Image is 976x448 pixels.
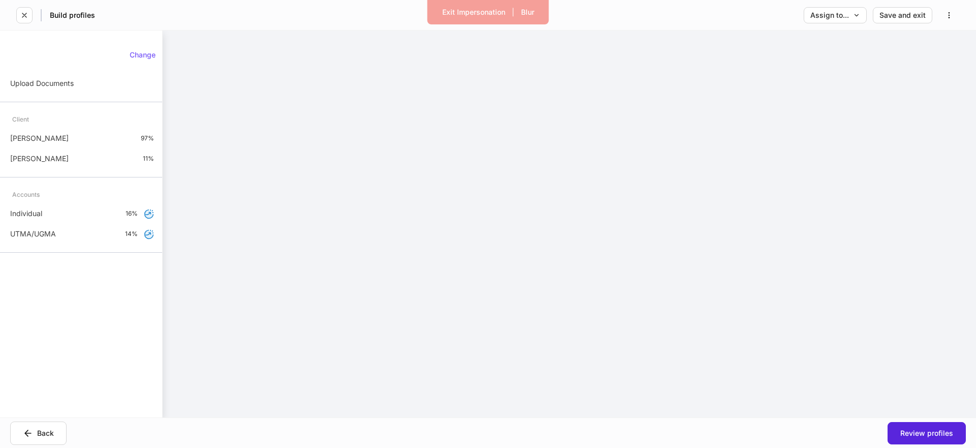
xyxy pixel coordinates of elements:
[10,229,56,239] p: UTMA/UGMA
[50,10,95,20] h5: Build profiles
[10,133,69,143] p: [PERSON_NAME]
[141,134,154,142] p: 97%
[810,12,860,19] div: Assign to...
[10,422,67,445] button: Back
[125,230,138,238] p: 14%
[10,208,42,219] p: Individual
[12,110,29,128] div: Client
[873,7,932,23] button: Save and exit
[879,12,926,19] div: Save and exit
[130,51,156,58] div: Change
[436,4,512,20] button: Exit Impersonation
[23,428,54,438] div: Back
[126,210,138,218] p: 16%
[514,4,541,20] button: Blur
[804,7,867,23] button: Assign to...
[900,430,953,437] div: Review profiles
[10,78,74,88] p: Upload Documents
[12,186,40,203] div: Accounts
[143,155,154,163] p: 11%
[442,9,505,16] div: Exit Impersonation
[888,422,966,444] button: Review profiles
[10,154,69,164] p: [PERSON_NAME]
[521,9,534,16] div: Blur
[123,47,162,63] button: Change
